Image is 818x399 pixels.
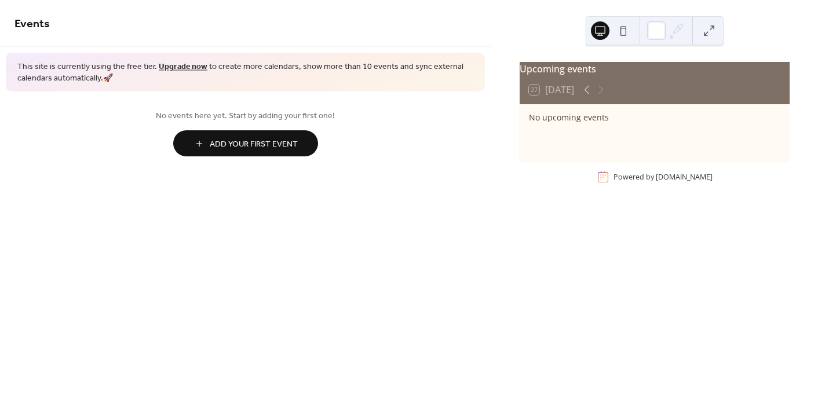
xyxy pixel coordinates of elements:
a: Upgrade now [159,59,207,75]
span: This site is currently using the free tier. to create more calendars, show more than 10 events an... [17,61,473,84]
a: Add Your First Event [14,130,476,156]
div: Upcoming events [520,62,790,76]
button: Add Your First Event [173,130,318,156]
span: Events [14,13,50,35]
div: Powered by [613,172,713,182]
span: Add Your First Event [210,138,298,151]
div: No upcoming events [529,111,780,123]
a: [DOMAIN_NAME] [656,172,713,182]
span: No events here yet. Start by adding your first one! [14,110,476,122]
